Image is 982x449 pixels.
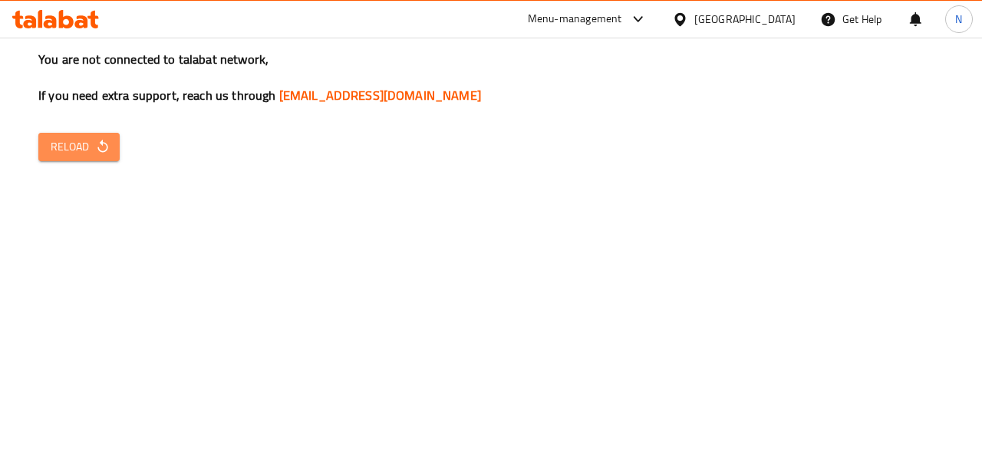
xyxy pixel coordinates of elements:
[694,11,796,28] div: [GEOGRAPHIC_DATA]
[955,11,962,28] span: N
[51,137,107,157] span: Reload
[279,84,481,107] a: [EMAIL_ADDRESS][DOMAIN_NAME]
[38,133,120,161] button: Reload
[528,10,622,28] div: Menu-management
[38,51,944,104] h3: You are not connected to talabat network, If you need extra support, reach us through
